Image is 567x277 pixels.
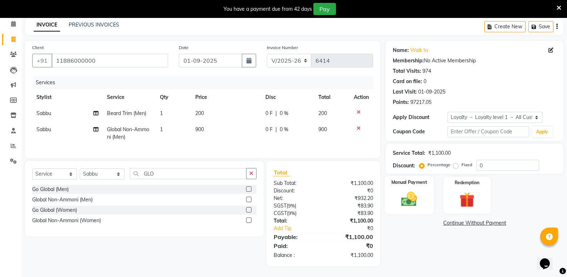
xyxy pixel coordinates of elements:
[418,88,445,96] div: 01-09-2025
[36,110,51,116] span: Sabbu
[103,89,156,105] th: Service
[274,169,290,176] span: Total
[195,126,204,133] span: 900
[280,110,288,117] span: 0 %
[427,162,450,168] label: Percentage
[179,44,189,51] label: Date
[393,67,421,75] div: Total Visits:
[323,210,378,217] div: ₹83.90
[393,99,409,106] div: Points:
[32,54,52,67] button: +91
[537,248,560,270] iframe: chat widget
[107,126,149,140] span: Global Non-Ammoni (Men)
[410,99,431,106] div: 97217.05
[268,180,323,187] div: Sub Total:
[393,57,424,65] div: Membership:
[191,89,261,105] th: Price
[130,168,246,179] input: Search or Scan
[410,47,428,54] a: Walk In
[288,210,295,216] span: 9%
[428,149,451,157] div: ₹1,100.00
[274,202,287,209] span: SGST
[350,89,373,105] th: Action
[32,89,103,105] th: Stylist
[34,19,60,32] a: INVOICE
[36,126,51,133] span: Sabbu
[391,179,427,186] label: Manual Payment
[393,88,417,96] div: Last Visit:
[393,114,447,121] div: Apply Discount
[323,252,378,259] div: ₹1,100.00
[195,110,204,116] span: 200
[393,47,409,54] div: Name:
[268,225,333,232] a: Add Tip
[160,126,163,133] span: 1
[333,225,378,232] div: ₹0
[288,203,295,209] span: 9%
[32,217,101,224] div: Global Non-Ammoni (Women)
[265,110,273,117] span: 0 F
[32,196,93,204] div: Global Non-Ammoni (Men)
[396,190,422,208] img: _cash.svg
[313,3,336,15] button: Pay
[323,202,378,210] div: ₹83.90
[314,89,350,105] th: Total
[275,126,277,133] span: |
[268,252,323,259] div: Balance :
[323,180,378,187] div: ₹1,100.00
[280,126,288,133] span: 0 %
[323,233,378,241] div: ₹1,100.00
[52,54,168,67] input: Search by Name/Mobile/Email/Code
[448,126,529,137] input: Enter Offer / Coupon Code
[422,67,431,75] div: 974
[261,89,314,105] th: Disc
[32,186,69,193] div: Go Global (Men)
[268,217,323,225] div: Total:
[32,206,77,214] div: Go Global (Women)
[393,57,556,65] div: No Active Membership
[268,233,323,241] div: Payable:
[33,76,378,89] div: Services
[393,78,422,85] div: Card on file:
[275,110,277,117] span: |
[160,110,163,116] span: 1
[268,195,323,202] div: Net:
[268,210,323,217] div: ( )
[532,126,552,137] button: Apply
[323,217,378,225] div: ₹1,100.00
[393,149,425,157] div: Service Total:
[323,242,378,250] div: ₹0
[393,162,415,169] div: Discount:
[484,21,526,32] button: Create New
[69,22,119,28] a: PREVIOUS INVOICES
[393,128,447,135] div: Coupon Code
[455,190,479,209] img: _gift.svg
[32,44,44,51] label: Client
[268,242,323,250] div: Paid:
[224,5,312,13] div: You have a payment due from 42 days
[455,180,479,186] label: Redemption
[268,202,323,210] div: ( )
[107,110,146,116] span: Beard Trim (Men)
[323,195,378,202] div: ₹932.20
[156,89,191,105] th: Qty
[267,44,298,51] label: Invoice Number
[461,162,472,168] label: Fixed
[387,219,562,227] a: Continue Without Payment
[528,21,553,32] button: Save
[268,187,323,195] div: Discount:
[424,78,426,85] div: 0
[318,110,327,116] span: 200
[265,126,273,133] span: 0 F
[274,210,287,216] span: CGST
[323,187,378,195] div: ₹0
[318,126,327,133] span: 900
